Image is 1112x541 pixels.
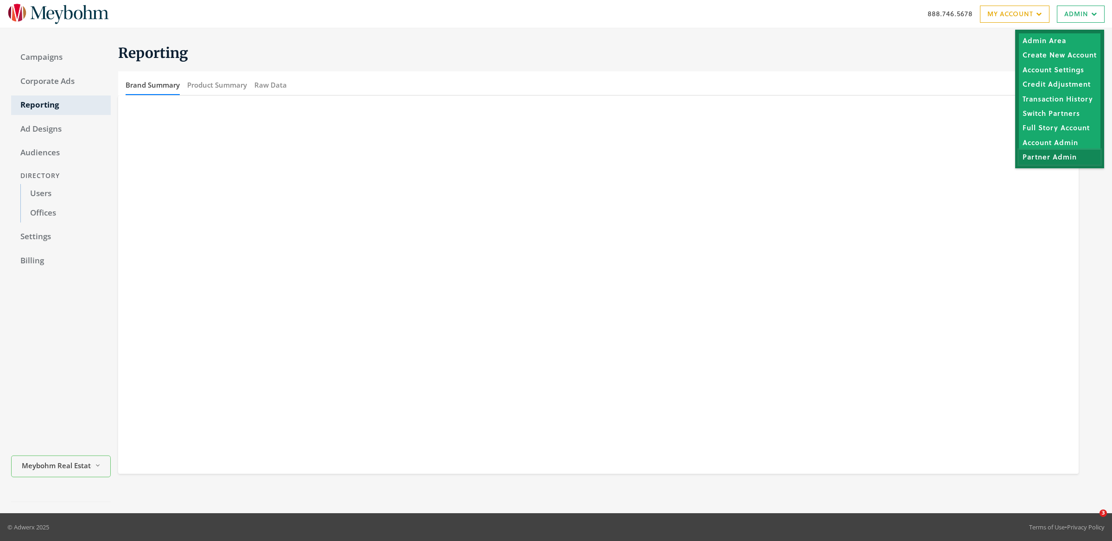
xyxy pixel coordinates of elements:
a: Audiences [11,143,111,163]
iframe: metabase-report-Brand Summary [122,99,1075,470]
button: Product Summary [187,75,247,95]
a: Transaction History [1019,91,1100,106]
a: Account Admin [1019,135,1100,149]
a: Offices [20,204,111,223]
a: Create New Account [1019,48,1100,62]
a: Users [20,184,111,204]
a: Reporting [11,95,111,115]
button: Meybohm Real Estate [11,456,111,477]
div: • [1029,522,1105,532]
button: Brand Summary [126,75,180,95]
a: Billing [11,251,111,271]
p: © Adwerx 2025 [7,522,49,532]
span: Meybohm Real Estate [22,460,91,471]
a: Admin [1057,6,1105,23]
a: Corporate Ads [11,72,111,91]
a: Privacy Policy [1067,523,1105,531]
a: Campaigns [11,48,111,67]
iframe: Intercom live chat [1080,509,1103,532]
a: Credit Adjustment [1019,77,1100,91]
a: My Account [980,6,1049,23]
a: Terms of Use [1029,523,1065,531]
h1: Reporting [118,44,1079,62]
a: Partner Admin [1019,150,1100,164]
span: 3 [1099,509,1107,517]
div: Directory [11,167,111,185]
a: Settings [11,227,111,247]
a: 888.746.5678 [928,9,973,19]
a: Ad Designs [11,120,111,139]
a: Account Settings [1019,62,1100,76]
a: Admin Area [1019,33,1100,48]
a: Full Story Account [1019,121,1100,135]
a: Switch Partners [1019,106,1100,120]
button: Raw Data [254,75,287,95]
img: Adwerx [7,3,109,25]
